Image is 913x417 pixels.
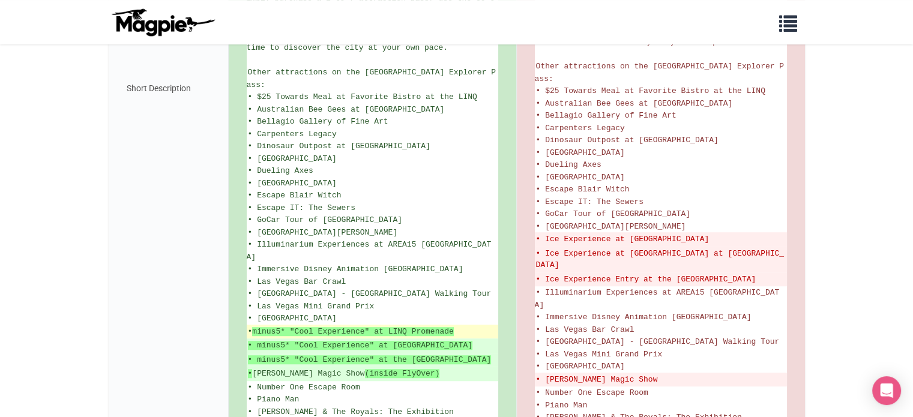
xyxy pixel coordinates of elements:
span: • Dueling Axes [536,160,601,169]
span: • GoCar Tour of [GEOGRAPHIC_DATA] [536,209,690,218]
span: • Bellagio Gallery of Fine Art [248,117,388,126]
span: • Piano Man [536,401,588,410]
span: • [GEOGRAPHIC_DATA] [248,154,337,163]
span: • Las Vegas Bar Crawl [536,325,634,334]
span: • Illuminarium Experiences at AREA15 [GEOGRAPHIC_DATA] [247,240,492,262]
span: • $25 Towards Meal at Favorite Bistro at the LINQ [248,92,477,101]
span: • Number One Escape Room [248,383,360,392]
span: • [GEOGRAPHIC_DATA] [536,148,625,157]
del: • Ice Experience at [GEOGRAPHIC_DATA] at [GEOGRAPHIC_DATA] [536,248,786,271]
del: • Ice Experience at [GEOGRAPHIC_DATA] [536,233,786,245]
span: • $25 Towards Meal at Favorite Bistro at the LINQ [536,86,765,95]
span: • [GEOGRAPHIC_DATA] - [GEOGRAPHIC_DATA] Walking Tour [536,337,780,346]
span: Other attractions on the [GEOGRAPHIC_DATA] Explorer Pass: [535,62,784,83]
span: • Escape Blair Witch [248,191,342,200]
span: • [GEOGRAPHIC_DATA] - [GEOGRAPHIC_DATA] Walking Tour [248,289,492,298]
span: Other attractions on the [GEOGRAPHIC_DATA] Explorer Pass: [247,68,496,89]
div: Open Intercom Messenger [872,376,901,405]
span: • Australian Bee Gees at [GEOGRAPHIC_DATA] [248,105,445,114]
span: • Immersive Disney Animation [GEOGRAPHIC_DATA] [248,265,463,274]
strong: • minus5* "Cool Experience" at the [GEOGRAPHIC_DATA] [248,355,492,364]
span: • Escape IT: The Sewers [536,197,643,206]
strong: • [248,369,253,378]
strong: • minus5* "Cool Experience" at [GEOGRAPHIC_DATA] [248,341,472,350]
span: • Las Vegas Bar Crawl [248,277,346,286]
span: • [GEOGRAPHIC_DATA] [248,179,337,188]
span: • Immersive Disney Animation [GEOGRAPHIC_DATA] [536,313,752,322]
span: • Number One Escape Room [536,388,648,397]
span: • [PERSON_NAME] & The Royals: The Exhibition [248,407,454,416]
span: • [GEOGRAPHIC_DATA] [536,362,625,371]
span: • Escape IT: The Sewers [248,203,355,212]
span: • Dinosaur Outpost at [GEOGRAPHIC_DATA] [536,136,719,145]
img: logo-ab69f6fb50320c5b225c76a69d11143b.png [109,8,217,37]
strong: minus5* "Cool Experience" at LINQ Promenade [252,327,453,336]
del: • [PERSON_NAME] Magic Show [536,374,786,386]
ins: [PERSON_NAME] Magic Show [248,368,497,380]
span: • Carpenters Legacy [536,124,625,133]
span: • [GEOGRAPHIC_DATA] [536,173,625,182]
span: • Las Vegas Mini Grand Prix [248,302,375,311]
span: • Las Vegas Mini Grand Prix [536,350,663,359]
ins: • [248,326,497,338]
span: • Dinosaur Outpost at [GEOGRAPHIC_DATA] [248,142,430,151]
del: • Ice Experience Entry at the [GEOGRAPHIC_DATA] [536,274,786,286]
span: • Australian Bee Gees at [GEOGRAPHIC_DATA] [536,99,733,108]
span: • GoCar Tour of [GEOGRAPHIC_DATA] [248,215,402,224]
span: • [GEOGRAPHIC_DATA][PERSON_NAME] [248,228,398,237]
span: • [GEOGRAPHIC_DATA][PERSON_NAME] [536,222,686,231]
span: • Carpenters Legacy [248,130,337,139]
span: • Illuminarium Experiences at AREA15 [GEOGRAPHIC_DATA] [535,288,780,310]
strong: (inside FlyOver) [365,369,440,378]
span: • Piano Man [248,395,300,404]
span: • Bellagio Gallery of Fine Art [536,111,676,120]
span: • Escape Blair Witch [536,185,630,194]
span: • Dueling Axes [248,166,313,175]
span: • [GEOGRAPHIC_DATA] [248,314,337,323]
